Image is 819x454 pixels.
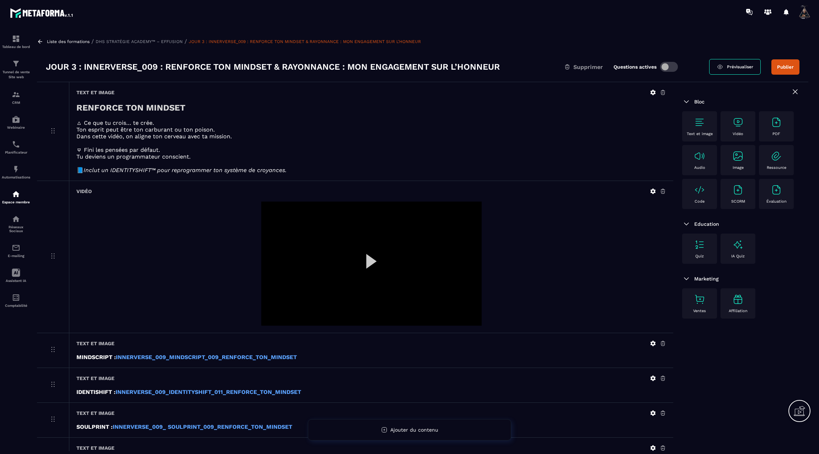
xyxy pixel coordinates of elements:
[694,99,705,105] span: Bloc
[732,294,744,305] img: text-image
[2,125,30,129] p: Webinaire
[771,59,799,75] button: Publier
[76,423,113,430] strong: SOULPRINT :
[96,39,183,44] a: DHS STRATÉGIE ACADEMY™ – EFFUSION
[2,304,30,308] p: Comptabilité
[2,254,30,258] p: E-mailing
[693,309,706,313] p: Ventes
[614,64,657,70] label: Questions actives
[771,117,782,128] img: text-image no-wra
[2,54,30,85] a: formationformationTunnel de vente Site web
[694,294,705,305] img: text-image no-wra
[76,341,114,346] h6: Text et image
[116,389,301,395] a: INNERVERSE_009_IDENTITYSHIFT_011_RENFORCE_TON_MINDSET
[2,200,30,204] p: Espace membre
[771,150,782,162] img: text-image no-wra
[12,244,20,252] img: email
[2,110,30,135] a: automationsautomationsWebinaire
[2,70,30,80] p: Tunnel de vente Site web
[12,34,20,43] img: formation
[2,238,30,263] a: emailemailE-mailing
[76,354,116,360] strong: MINDSCRIPT :
[709,59,761,75] a: Prévisualiser
[12,293,20,302] img: accountant
[2,150,30,154] p: Planificateur
[76,375,114,381] h6: Text et image
[189,39,421,44] a: JOUR 3 : INNERVERSE_009 : RENFORCE TON MINDSET & RAYONNANCE : MON ENGAGEMENT SUR L’HONNEUR
[732,150,744,162] img: text-image no-wra
[694,165,705,170] p: Audio
[694,150,705,162] img: text-image no-wra
[2,288,30,313] a: accountantaccountantComptabilité
[76,126,666,133] p: Ton esprit peut être ton carburant ou ton poison.
[682,97,691,106] img: arrow-down
[84,167,287,173] em: Inclut un IDENTITYSHIFT™ pour reprogrammer ton système de croyances.
[76,133,666,140] p: Dans cette vidéo, on aligne ton cerveau avec ta mission.
[573,64,603,70] span: Supprimer
[2,29,30,54] a: formationformationTableau de bord
[766,199,787,204] p: Évaluation
[695,254,704,258] p: Quiz
[12,115,20,124] img: automations
[76,119,666,126] p: 🜂 Ce que tu crois… te crée.
[731,199,745,204] p: SCORM
[2,135,30,160] a: schedulerschedulerPlanificateur
[76,188,92,194] h6: Vidéo
[184,38,187,45] span: /
[727,64,753,69] span: Prévisualiser
[731,254,745,258] p: IA Quiz
[732,117,744,128] img: text-image no-wra
[2,175,30,179] p: Automatisations
[12,190,20,198] img: automations
[732,239,744,250] img: text-image
[76,153,666,160] p: Tu deviens un programmateur conscient.
[694,239,705,250] img: text-image no-wra
[2,263,30,288] a: Assistant IA
[2,101,30,105] p: CRM
[694,184,705,196] img: text-image no-wra
[772,132,780,136] p: PDF
[76,389,116,395] strong: IDENTISHIFT :
[116,354,297,360] a: INNERVERSE_009_MINDSCRIPT_009_RENFORCE_TON_MINDSET
[91,38,94,45] span: /
[2,45,30,49] p: Tableau de bord
[76,103,186,113] strong: RENFORCE TON MINDSET
[76,146,666,153] p: 🜃 Fini les pensées par défaut.
[76,410,114,416] h6: Text et image
[682,274,691,283] img: arrow-down
[682,220,691,228] img: arrow-down
[12,165,20,173] img: automations
[733,132,743,136] p: Vidéo
[76,90,114,95] h6: Text et image
[390,427,438,433] span: Ajouter du contenu
[12,90,20,99] img: formation
[12,59,20,68] img: formation
[76,167,666,173] p: 📘
[771,184,782,196] img: text-image no-wra
[2,160,30,185] a: automationsautomationsAutomatisations
[2,279,30,283] p: Assistant IA
[732,184,744,196] img: text-image no-wra
[12,215,20,223] img: social-network
[694,276,719,282] span: Marketing
[695,199,705,204] p: Code
[767,165,786,170] p: Ressource
[694,117,705,128] img: text-image no-wra
[10,6,74,19] img: logo
[2,185,30,209] a: automationsautomationsEspace membre
[733,165,744,170] p: Image
[687,132,713,136] p: Text et image
[729,309,748,313] p: Affiliation
[12,140,20,149] img: scheduler
[2,225,30,233] p: Réseaux Sociaux
[2,85,30,110] a: formationformationCRM
[694,221,719,227] span: Education
[113,423,292,430] a: INNERVERSE_009_ SOULPRINT_009_RENFORCE_TON_MINDSET
[46,61,500,73] h3: JOUR 3 : INNERVERSE_009 : RENFORCE TON MINDSET & RAYONNANCE : MON ENGAGEMENT SUR L’HONNEUR
[47,39,90,44] a: Liste des formations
